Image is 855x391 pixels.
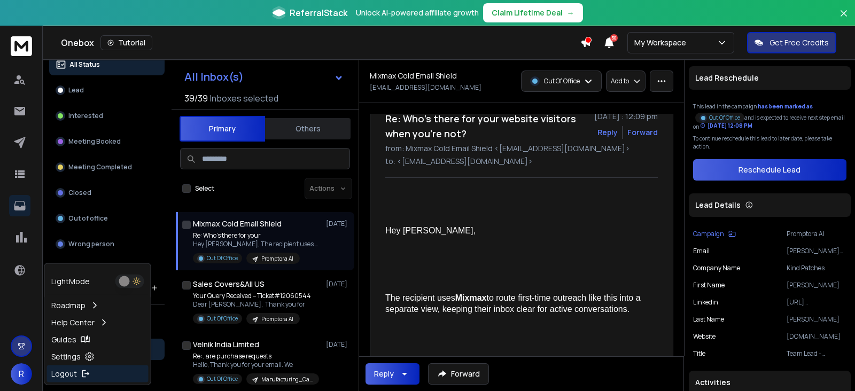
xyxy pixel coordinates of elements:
[693,230,724,238] p: Campaign
[693,281,725,290] p: First Name
[837,6,851,32] button: Close banner
[787,349,846,358] p: Team Lead - Influencer Marketing
[68,189,91,197] p: Closed
[49,54,165,75] button: All Status
[49,233,165,255] button: Wrong person
[787,298,846,307] p: [URL][DOMAIN_NAME]
[594,111,658,122] p: [DATE] : 12:09 pm
[49,259,165,280] button: Not Interested
[49,80,165,101] button: Lead
[787,247,846,255] p: [PERSON_NAME][EMAIL_ADDRESS][DOMAIN_NAME]
[770,37,829,48] p: Get Free Credits
[49,105,165,127] button: Interested
[207,315,238,323] p: Out Of Office
[567,7,574,18] span: →
[693,264,740,272] p: Company Name
[47,297,149,314] a: Roadmap
[634,37,690,48] p: My Workspace
[385,111,588,141] h1: Re: Who’s there for your website visitors when you’re not?
[385,156,658,167] p: to: <[EMAIL_ADDRESS][DOMAIN_NAME]>
[68,112,103,120] p: Interested
[210,92,278,105] h3: Inboxes selected
[290,6,347,19] span: ReferralStack
[193,218,282,229] h1: Mixmax Cold Email Shield
[370,83,481,92] p: [EMAIL_ADDRESS][DOMAIN_NAME]
[787,332,846,341] p: [DOMAIN_NAME]
[180,116,265,142] button: Primary
[51,300,85,311] p: Roadmap
[68,137,121,146] p: Meeting Booked
[693,298,718,307] p: linkedin
[326,340,350,349] p: [DATE]
[370,71,457,81] h1: Mixmax Cold Email Shield
[693,159,846,181] button: Reschedule Lead
[69,60,100,69] p: All Status
[610,34,618,42] span: 50
[693,315,724,324] p: Last Name
[693,230,736,238] button: Campaign
[193,231,321,240] p: Re: Who’s there for your
[747,32,836,53] button: Get Free Credits
[51,351,81,362] p: Settings
[51,369,77,379] p: Logout
[47,348,149,365] a: Settings
[374,369,394,379] div: Reply
[47,331,149,348] a: Guides
[176,66,352,88] button: All Inbox(s)
[326,220,350,228] p: [DATE]
[195,184,214,193] label: Select
[100,35,152,50] button: Tutorial
[758,103,813,110] span: has been marked as
[49,182,165,204] button: Closed
[385,293,649,315] div: The recipient uses to route first-time outreach like this into a separate view, keeping their inb...
[11,363,32,385] button: R
[207,375,238,383] p: Out Of Office
[261,315,293,323] p: Promptora AI
[51,276,90,287] p: Light Mode
[193,361,319,369] p: Hello, Thank you for your email. We
[261,376,313,384] p: Manufacturing_Campaign_Playbook (1)
[611,77,629,85] p: Add to
[787,230,846,238] p: Promptora AI
[68,86,84,95] p: Lead
[544,77,580,85] p: Out Of Office
[68,214,108,223] p: Out of office
[428,363,489,385] button: Forward
[695,73,759,83] p: Lead Reschedule
[49,131,165,152] button: Meeting Booked
[193,339,259,350] h1: Velnik India Limited
[366,363,419,385] button: Reply
[326,280,350,288] p: [DATE]
[193,292,311,300] p: Your Query Received – Ticket#12060544
[693,332,716,341] p: website
[51,334,76,345] p: Guides
[193,240,321,248] p: Hey [PERSON_NAME], The recipient uses Mixmax
[61,35,580,50] div: Onebox
[700,122,752,130] div: [DATE] 12:08 PM
[193,279,265,290] h1: Sales Covers&All US
[385,143,658,154] p: from: Mixmax Cold Email Shield <[EMAIL_ADDRESS][DOMAIN_NAME]>
[265,117,351,140] button: Others
[627,127,658,138] div: Forward
[47,314,149,331] a: Help Center
[184,92,208,105] span: 39 / 39
[709,114,740,122] p: Out Of Office
[693,103,846,130] div: This lead in the campaign and is expected to receive next step email on
[385,225,649,237] div: Hey [PERSON_NAME],
[455,293,487,302] strong: Mixmax
[787,264,846,272] p: Kind Patches
[207,254,238,262] p: Out Of Office
[68,163,132,171] p: Meeting Completed
[51,317,95,328] p: Help Center
[787,281,846,290] p: [PERSON_NAME]
[695,200,741,210] p: Lead Details
[193,352,319,361] p: Re: , are purchase requests
[787,315,846,324] p: [PERSON_NAME]
[693,135,846,151] p: To continue reschedule this lead to later date, please take action.
[184,72,244,82] h1: All Inbox(s)
[68,240,114,248] p: Wrong person
[261,255,293,263] p: Promptora AI
[693,349,705,358] p: title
